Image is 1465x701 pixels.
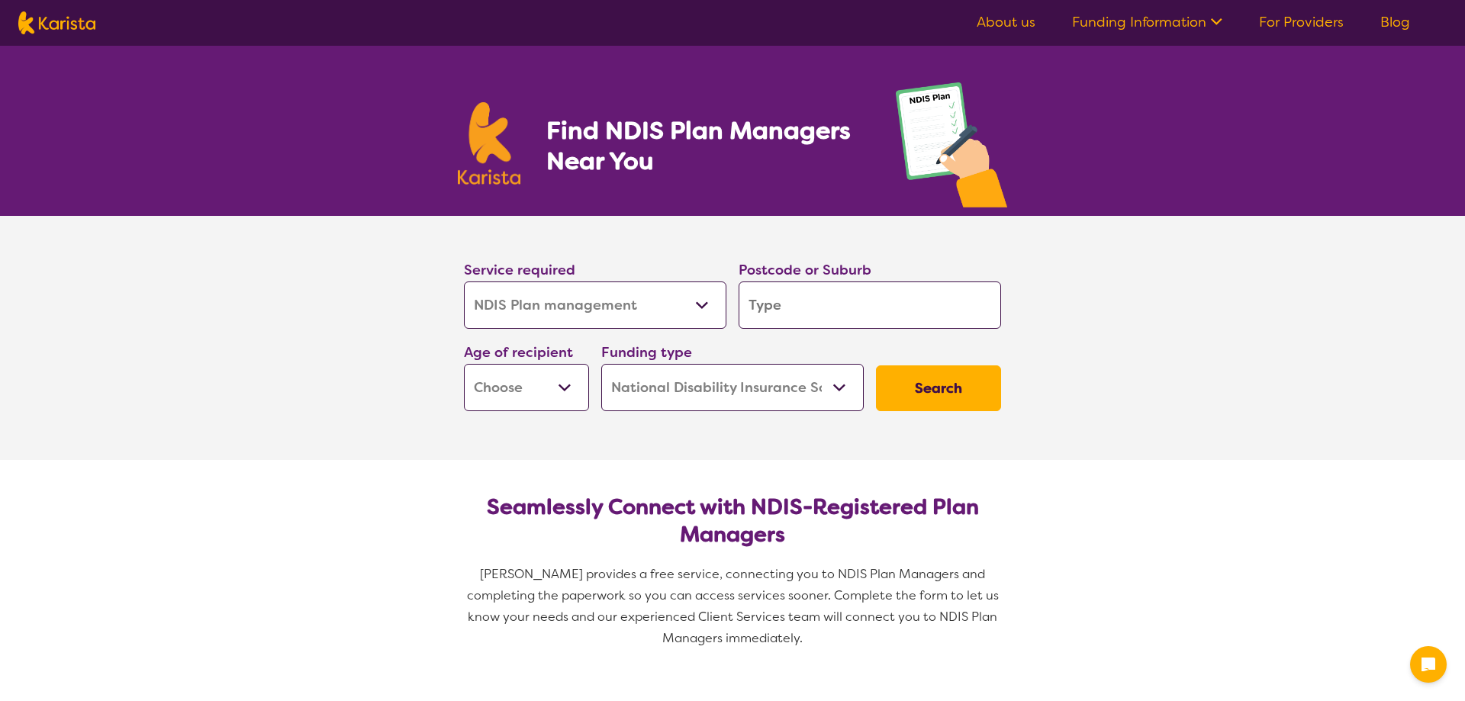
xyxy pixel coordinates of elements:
[601,343,692,362] label: Funding type
[464,343,573,362] label: Age of recipient
[464,261,575,279] label: Service required
[458,102,520,185] img: Karista logo
[977,13,1035,31] a: About us
[739,281,1001,329] input: Type
[1072,13,1222,31] a: Funding Information
[896,82,1007,216] img: plan-management
[18,11,95,34] img: Karista logo
[739,261,871,279] label: Postcode or Suburb
[476,494,989,548] h2: Seamlessly Connect with NDIS-Registered Plan Managers
[467,566,1002,646] span: [PERSON_NAME] provides a free service, connecting you to NDIS Plan Managers and completing the pa...
[1259,13,1344,31] a: For Providers
[876,365,1001,411] button: Search
[546,115,865,176] h1: Find NDIS Plan Managers Near You
[1380,13,1410,31] a: Blog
